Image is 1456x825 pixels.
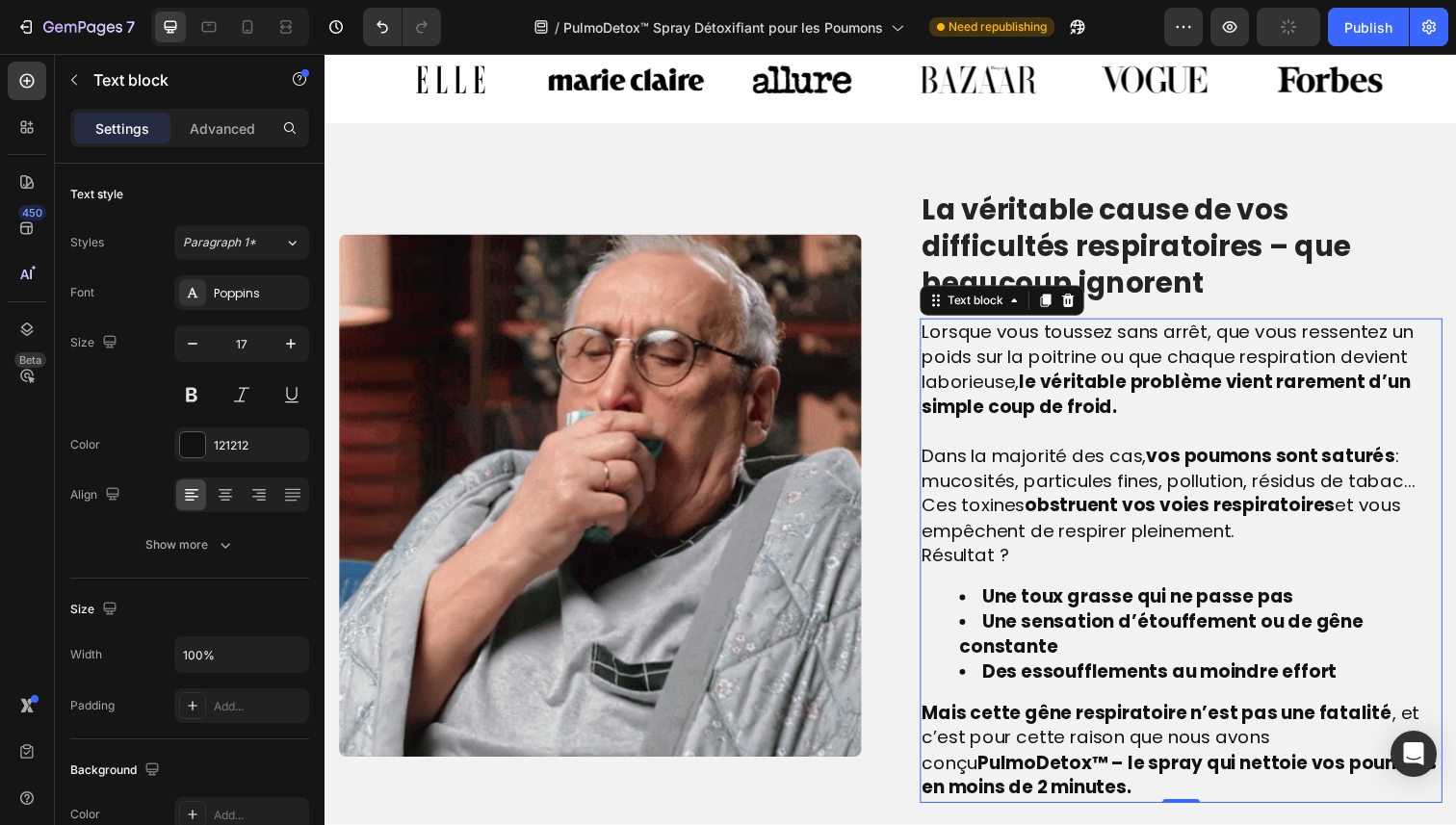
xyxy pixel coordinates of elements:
div: Width [70,646,102,663]
div: Show more [145,535,235,554]
div: Align [70,482,124,508]
div: Size [70,597,121,623]
strong: obstruent vos voies respiratoires [715,449,1031,475]
strong: vos poumons sont saturés [839,398,1093,424]
strong: le véritable problème vient rarement d’un simple coup de froid. [610,322,1108,374]
span: / [555,17,559,38]
div: Publish [1344,17,1392,38]
span: Lorsque vous toussez sans arrêt, que vous ressentez un poids sur la poitrine ou que chaque respir... [610,271,1111,374]
span: , et c’est pour cette raison que nous avons conçu [610,660,1135,763]
button: Paragraph 1* [174,225,309,260]
div: Text block [632,244,696,261]
div: Font [70,284,94,301]
img: gempages_540190890933617569-62f1f2ac-396b-4e41-9c65-04ec4457a670.gif [14,185,548,718]
button: Publish [1328,8,1409,46]
div: Poppins [214,285,304,302]
strong: La véritable cause de vos difficultés respiratoires – que beaucoup ignorent [610,139,1048,255]
p: Advanced [190,118,255,139]
button: Show more [70,528,309,562]
div: Background [70,758,164,784]
p: Settings [95,118,149,139]
span: Paragraph 1* [183,234,256,251]
strong: Une toux grasse qui ne passe pas [671,542,989,568]
div: Text style [70,186,123,203]
div: Padding [70,697,115,714]
span: Résultat ? [610,500,699,526]
span: PulmoDetox™ Spray Détoxifiant pour les Poumons [563,17,883,38]
p: 7 [126,15,135,39]
div: Add... [214,698,304,715]
strong: PulmoDetox™ – le spray qui nettoie vos poumons en moins de 2 minutes. [610,711,1135,763]
iframe: Design area [325,54,1456,825]
input: Auto [175,637,308,672]
strong: Des essoufflements au moindre effort [671,618,1033,644]
button: 7 [8,8,143,46]
div: Color [70,806,100,823]
div: 450 [18,205,46,220]
p: Text block [93,68,257,91]
strong: Mais cette gêne respiratoire n’est pas une fatalité [610,660,1090,686]
span: Need republishing [949,18,1047,36]
div: Color [70,436,100,453]
div: 121212 [214,437,304,454]
div: Add... [214,807,304,824]
strong: Une sensation d’étouffement ou de gêne constante [648,567,1060,619]
span: Dans la majorité des cas, : mucosités, particules fines, pollution, résidus de tabac... Ces toxin... [610,398,1113,501]
div: Open Intercom Messenger [1391,731,1437,777]
div: Size [70,330,121,356]
div: Beta [14,352,46,368]
div: Styles [70,234,104,251]
div: Undo/Redo [363,8,441,46]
